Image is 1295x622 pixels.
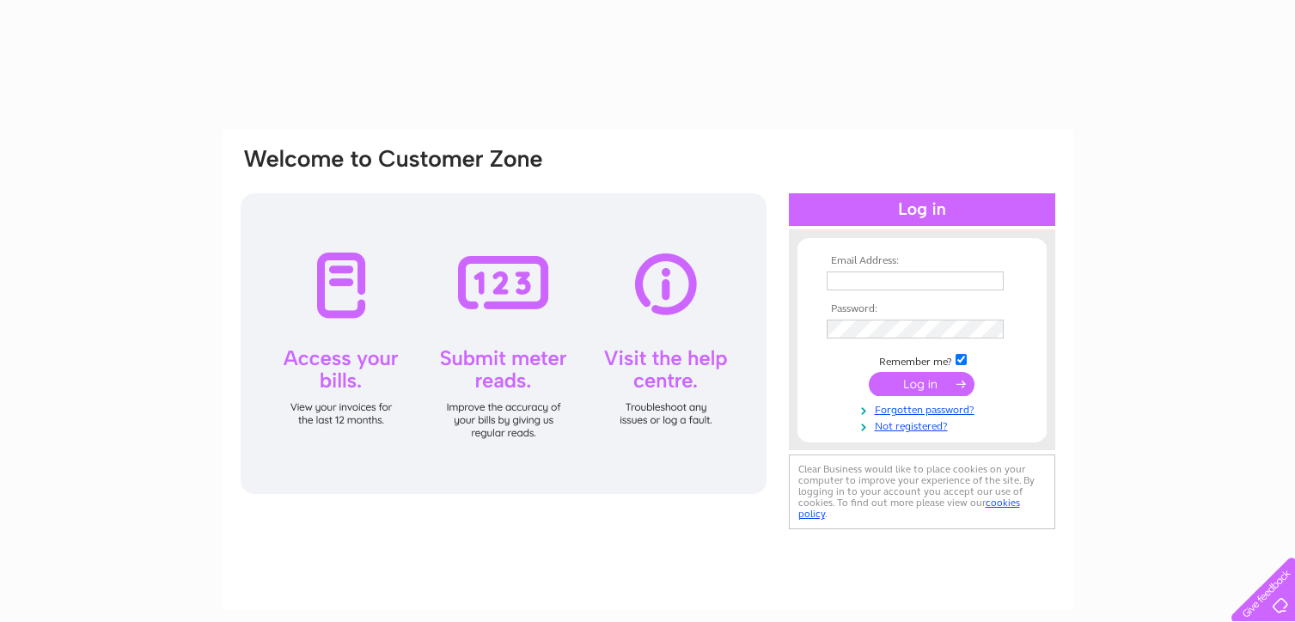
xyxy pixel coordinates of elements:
div: Clear Business would like to place cookies on your computer to improve your experience of the sit... [789,454,1055,529]
a: Not registered? [827,417,1022,433]
th: Email Address: [822,255,1022,267]
a: Forgotten password? [827,400,1022,417]
input: Submit [869,372,974,396]
a: cookies policy [798,497,1020,520]
td: Remember me? [822,351,1022,369]
th: Password: [822,303,1022,315]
